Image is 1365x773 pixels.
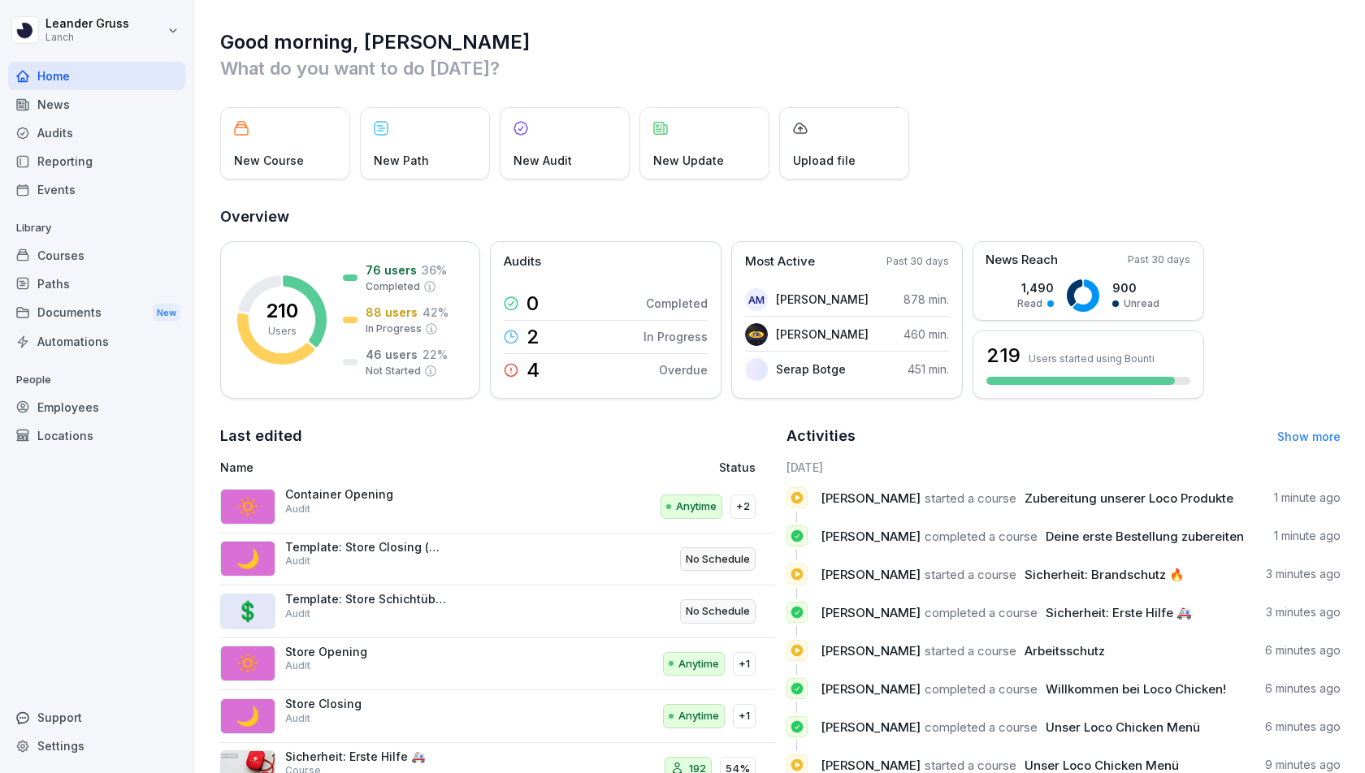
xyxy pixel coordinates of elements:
[821,490,921,506] span: [PERSON_NAME]
[1046,681,1226,697] span: Willkommen bei Loco Chicken!
[1265,757,1341,773] p: 9 minutes ago
[285,607,310,621] p: Audit
[366,346,418,363] p: 46 users
[745,358,768,381] img: fgodp68hp0emq4hpgfcp6x9z.png
[220,690,775,743] a: 🌙Store ClosingAuditAnytime+1
[285,540,448,555] p: Template: Store Closing (morning cleaning)
[821,758,921,773] span: [PERSON_NAME]
[285,592,448,607] p: Template: Store Schichtübergabe
[236,702,260,731] p: 🌙
[1046,719,1200,735] span: Unser Loco Chicken Menü
[422,261,447,279] p: 36 %
[776,291,869,308] p: [PERSON_NAME]
[986,342,1020,369] h3: 219
[285,502,310,516] p: Audit
[45,32,129,43] p: Lanch
[1017,279,1054,296] p: 1,490
[526,327,539,347] p: 2
[1277,430,1341,443] a: Show more
[236,597,260,626] p: 💲
[776,326,869,343] p: [PERSON_NAME]
[925,643,1016,659] span: started a course
[793,152,856,169] p: Upload file
[776,361,846,378] p: Serap Botge
[739,708,750,724] p: +1
[1266,604,1341,620] p: 3 minutes ago
[220,205,1341,228] h2: Overview
[285,659,310,673] p: Audit
[366,304,418,321] p: 88 users
[8,393,185,421] div: Employees
[8,119,185,147] div: Audits
[903,326,949,343] p: 460 min.
[45,17,129,31] p: Leander Gruss
[643,328,708,345] p: In Progress
[646,295,708,312] p: Completed
[745,288,768,311] div: AM
[266,301,298,321] p: 210
[821,529,921,544] span: [PERSON_NAME]
[8,703,185,732] div: Support
[220,55,1341,81] p: What do you want to do [DATE]?
[925,567,1016,582] span: started a course
[220,533,775,586] a: 🌙Template: Store Closing (morning cleaning)AuditNo Schedule
[1025,758,1179,773] span: Unser Loco Chicken Menü
[1265,719,1341,735] p: 6 minutes ago
[1274,528,1341,544] p: 1 minute ago
[366,322,422,336] p: In Progress
[153,304,180,322] div: New
[986,251,1058,270] p: News Reach
[285,711,310,726] p: Audit
[285,645,448,659] p: Store Opening
[925,758,1016,773] span: started a course
[786,459,1341,476] h6: [DATE]
[366,261,417,279] p: 76 users
[686,551,750,568] p: No Schedule
[8,147,185,175] a: Reporting
[504,253,541,271] p: Audits
[526,361,539,380] p: 4
[268,324,297,339] p: Users
[220,585,775,638] a: 💲Template: Store SchichtübergabeAuditNo Schedule
[8,421,185,450] div: Locations
[285,749,448,764] p: Sicherheit: Erste Hilfe 🚑
[236,492,260,521] p: 🔅
[786,425,856,447] h2: Activities
[1017,296,1042,311] p: Read
[8,90,185,119] a: News
[220,29,1341,55] h1: Good morning, [PERSON_NAME]
[821,643,921,659] span: [PERSON_NAME]
[1029,352,1155,365] p: Users started using Bounti
[8,298,185,328] a: DocumentsNew
[8,732,185,760] a: Settings
[8,270,185,298] a: Paths
[220,459,564,476] p: Name
[285,554,310,568] p: Audit
[1025,490,1233,506] span: Zubereitung unserer Loco Produkte
[8,241,185,270] div: Courses
[925,490,1016,506] span: started a course
[526,294,539,313] p: 0
[1124,296,1159,311] p: Unread
[285,487,448,502] p: Container Opening
[821,681,921,697] span: [PERSON_NAME]
[8,298,185,328] div: Documents
[821,719,921,735] span: [PERSON_NAME]
[886,254,949,269] p: Past 30 days
[1112,279,1159,296] p: 900
[1265,680,1341,697] p: 6 minutes ago
[8,327,185,356] div: Automations
[366,279,420,294] p: Completed
[821,567,921,582] span: [PERSON_NAME]
[8,62,185,90] a: Home
[903,291,949,308] p: 878 min.
[422,304,448,321] p: 42 %
[422,346,448,363] p: 22 %
[8,367,185,393] p: People
[8,175,185,204] a: Events
[285,697,448,711] p: Store Closing
[236,544,260,573] p: 🌙
[908,361,949,378] p: 451 min.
